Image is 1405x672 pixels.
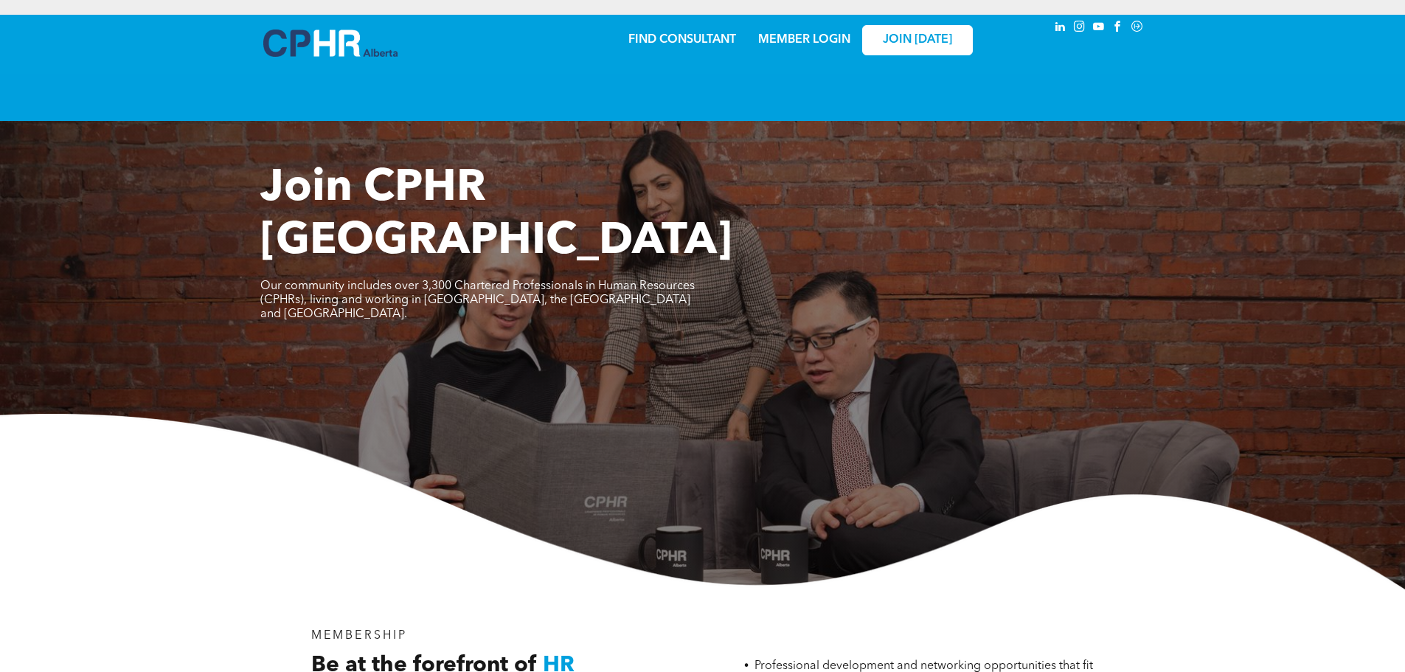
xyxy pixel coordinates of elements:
[883,33,952,47] span: JOIN [DATE]
[862,25,973,55] a: JOIN [DATE]
[758,34,850,46] a: MEMBER LOGIN
[311,630,408,642] span: MEMBERSHIP
[1091,18,1107,38] a: youtube
[1072,18,1088,38] a: instagram
[1052,18,1069,38] a: linkedin
[1129,18,1145,38] a: Social network
[1110,18,1126,38] a: facebook
[263,30,398,57] img: A blue and white logo for cp alberta
[628,34,736,46] a: FIND CONSULTANT
[260,167,732,264] span: Join CPHR [GEOGRAPHIC_DATA]
[260,280,695,320] span: Our community includes over 3,300 Chartered Professionals in Human Resources (CPHRs), living and ...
